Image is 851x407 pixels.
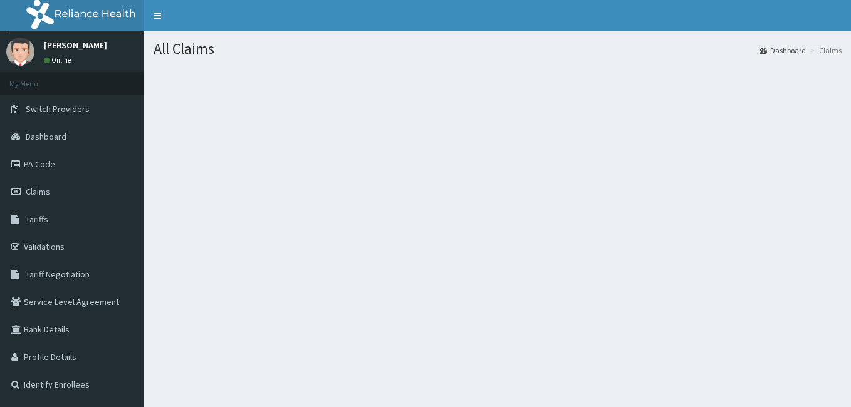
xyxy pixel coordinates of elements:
[6,38,34,66] img: User Image
[26,186,50,197] span: Claims
[26,269,90,280] span: Tariff Negotiation
[760,45,806,56] a: Dashboard
[44,56,74,64] a: Online
[26,103,90,115] span: Switch Providers
[26,131,66,142] span: Dashboard
[154,41,842,57] h1: All Claims
[26,214,48,225] span: Tariffs
[807,45,842,56] li: Claims
[44,41,107,49] p: [PERSON_NAME]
